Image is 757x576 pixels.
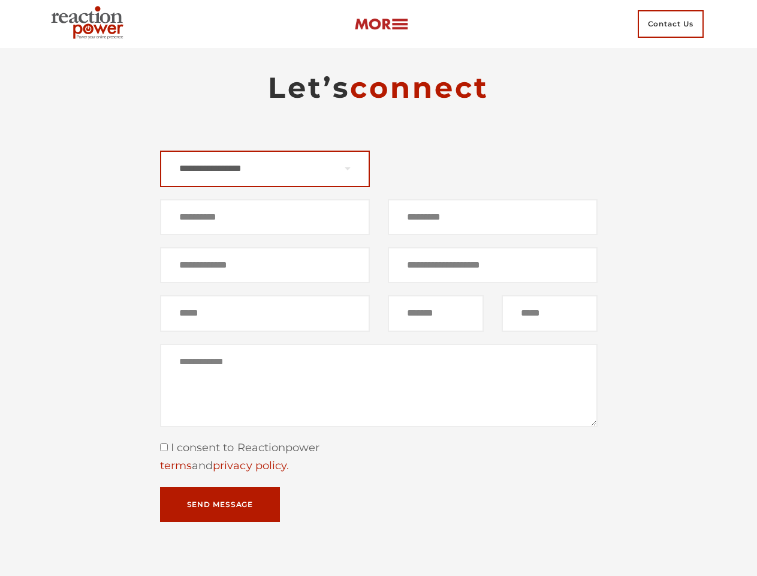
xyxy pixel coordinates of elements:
[160,457,598,475] div: and
[160,459,192,472] a: terms
[350,70,489,105] span: connect
[354,17,408,31] img: more-btn.png
[46,2,133,46] img: Executive Branding | Personal Branding Agency
[160,487,281,522] button: Send Message
[187,501,254,508] span: Send Message
[168,441,320,454] span: I consent to Reactionpower
[160,70,598,106] h2: Let’s
[160,151,598,522] form: Contact form
[638,10,704,38] span: Contact Us
[213,459,289,472] a: privacy policy.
